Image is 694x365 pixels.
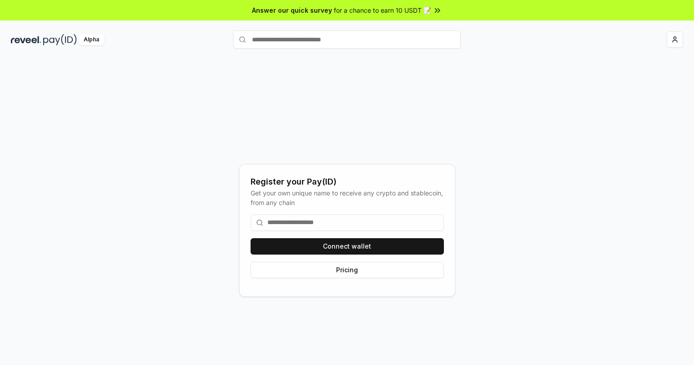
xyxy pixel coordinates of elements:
img: reveel_dark [11,34,41,45]
span: for a chance to earn 10 USDT 📝 [334,5,431,15]
span: Answer our quick survey [252,5,332,15]
img: pay_id [43,34,77,45]
button: Connect wallet [251,238,444,255]
div: Alpha [79,34,104,45]
button: Pricing [251,262,444,278]
div: Get your own unique name to receive any crypto and stablecoin, from any chain [251,188,444,207]
div: Register your Pay(ID) [251,175,444,188]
